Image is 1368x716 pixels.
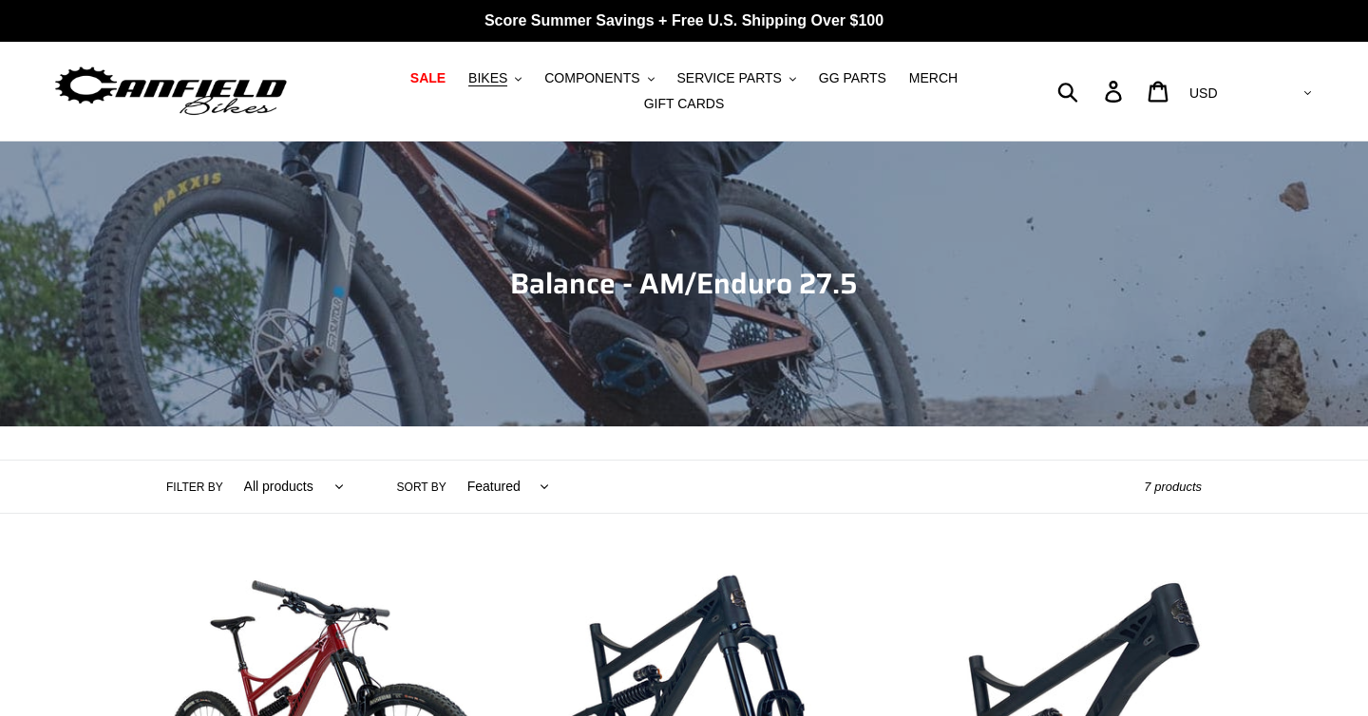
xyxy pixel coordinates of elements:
[510,261,858,306] span: Balance - AM/Enduro 27.5
[676,70,781,86] span: SERVICE PARTS
[819,70,886,86] span: GG PARTS
[1068,70,1116,112] input: Search
[535,66,663,91] button: COMPONENTS
[635,91,734,117] a: GIFT CARDS
[1144,480,1202,494] span: 7 products
[644,96,725,112] span: GIFT CARDS
[459,66,531,91] button: BIKES
[468,70,507,86] span: BIKES
[909,70,958,86] span: MERCH
[809,66,896,91] a: GG PARTS
[166,479,223,496] label: Filter by
[401,66,455,91] a: SALE
[410,70,446,86] span: SALE
[900,66,967,91] a: MERCH
[397,479,446,496] label: Sort by
[544,70,639,86] span: COMPONENTS
[52,62,290,122] img: Canfield Bikes
[667,66,805,91] button: SERVICE PARTS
